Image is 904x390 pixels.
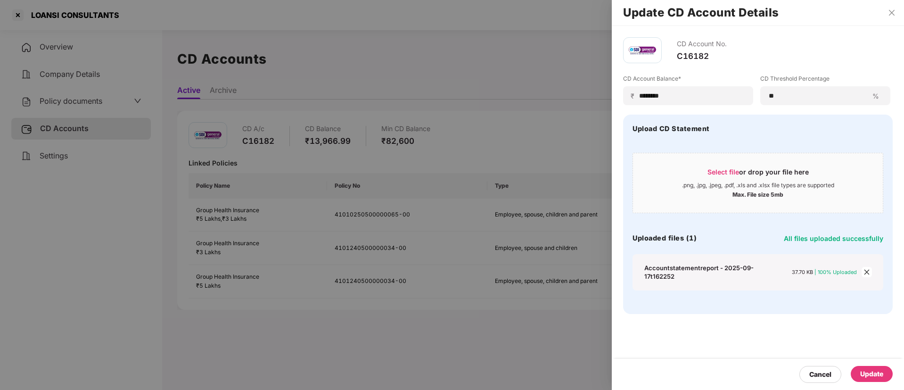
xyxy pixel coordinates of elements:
div: CD Account No. [677,37,727,51]
span: All files uploaded successfully [784,234,883,242]
div: .png, .jpg, .jpeg, .pdf, .xls and .xlsx file types are supported [682,182,834,189]
button: Close [885,8,898,17]
span: close [862,267,872,277]
label: CD Threshold Percentage [760,75,890,86]
div: Accountstatementreport - 2025-09-17t162252 [644,264,761,281]
div: or drop your file here [707,167,809,182]
h2: Update CD Account Details [623,8,893,18]
span: | 100% Uploaded [814,269,857,275]
span: 37.70 KB [792,269,813,275]
div: Update [860,369,883,379]
span: Select file [707,168,739,176]
div: Max. File size 5mb [732,189,783,199]
img: sbi.png [628,45,657,56]
h4: Upload CD Statement [633,124,710,133]
span: ₹ [631,91,638,100]
label: CD Account Balance* [623,75,753,86]
div: Cancel [809,369,831,380]
span: Select fileor drop your file here.png, .jpg, .jpeg, .pdf, .xls and .xlsx file types are supported... [633,160,883,206]
h4: Uploaded files (1) [633,233,697,243]
span: % [869,91,883,100]
div: C16182 [677,51,727,61]
span: close [888,9,896,17]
